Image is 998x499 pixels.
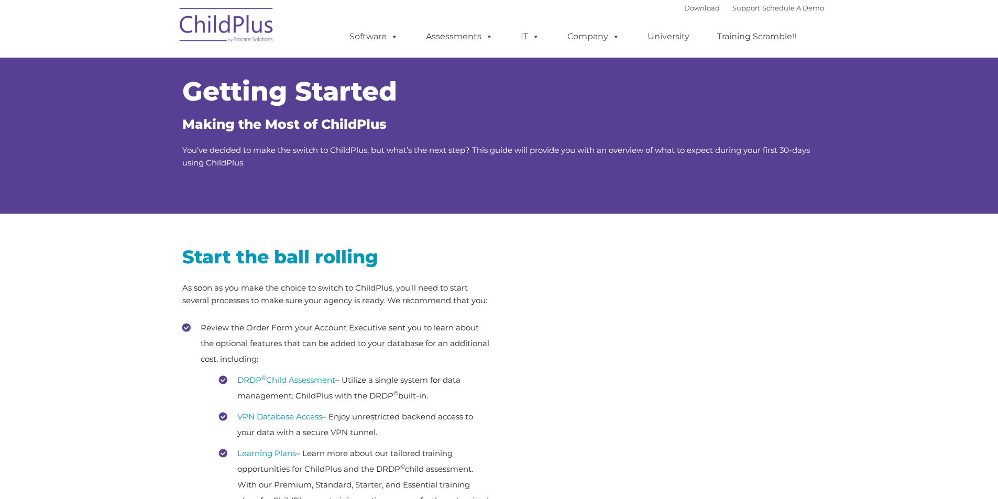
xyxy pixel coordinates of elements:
[219,372,491,404] li: – Utilize a single system for data management: ChildPlus with the DRDP built-in.
[237,375,335,385] a: DRDP©Child Assessment
[732,4,760,12] a: Support
[707,26,807,47] a: Training Scramble!!
[400,463,405,470] sup: ©
[684,4,720,12] a: Download
[339,26,409,47] a: Software
[182,145,810,168] span: You’ve decided to make the switch to ChildPlus, but what’s the next step? This guide will provide...
[219,409,491,440] li: – Enjoy unrestricted backend access to your data with a secure VPN tunnel.
[393,390,398,397] sup: ©
[237,412,322,422] a: VPN Database Access
[182,282,491,307] p: As soon as you make the choice to switch to ChildPlus, you’ll need to start several processes to ...
[557,26,630,47] a: Company
[261,374,266,381] sup: ©
[510,26,550,47] a: IT
[182,75,397,107] span: Getting Started
[637,26,700,47] a: University
[415,26,503,47] a: Assessments
[237,448,296,458] a: Learning Plans
[182,245,491,269] h2: Start the ball rolling
[684,4,824,12] font: |
[762,4,824,12] a: Schedule A Demo
[174,1,279,53] img: ChildPlus by Procare Solutions
[182,116,387,132] span: Making the Most of ChildPlus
